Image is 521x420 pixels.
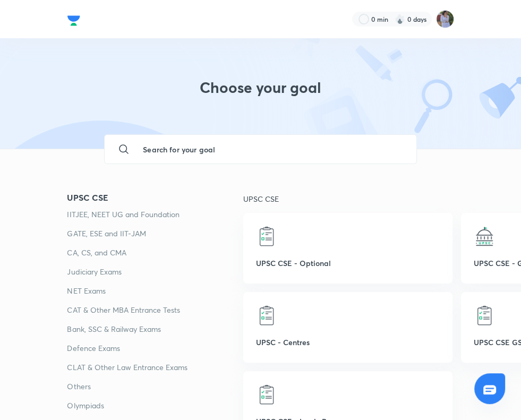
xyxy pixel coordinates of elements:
img: UPSC CSE - Iconic Pro [256,384,277,405]
a: IITJEE, NEET UG and Foundation [67,208,243,221]
input: Search for your goal [134,135,408,164]
img: streak [395,14,405,24]
h1: Choose your goal [200,74,321,113]
a: Bank, SSC & Railway Exams [67,323,243,336]
a: Olympiads [67,399,243,412]
img: UPSC CSE - Optional [256,226,277,247]
a: Judiciary Exams [67,265,243,278]
img: UPSC - Centres [256,305,277,326]
p: UPSC CSE - Optional [256,258,440,269]
a: CAT & Other MBA Entrance Tests [67,304,243,316]
img: Company Logo [67,13,80,29]
a: CA, CS, and CMA [67,246,243,259]
a: NET Exams [67,285,243,297]
a: Others [67,380,243,393]
p: UPSC - Centres [256,337,440,348]
img: UPSC CSE GS Platinum [474,305,495,326]
img: UPSC CSE - GS [474,226,495,247]
a: UPSC CSE [67,193,243,202]
a: GATE, ESE and IIT-JAM [67,227,243,240]
a: Company Logo [67,13,80,25]
a: Defence Exams [67,342,243,355]
img: Parmar Pratishtha [436,10,454,28]
a: CLAT & Other Law Entrance Exams [67,361,243,374]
